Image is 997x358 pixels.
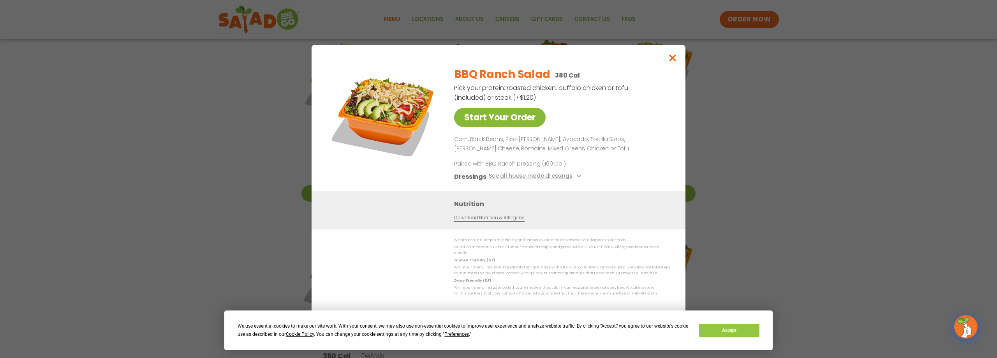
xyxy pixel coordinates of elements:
p: Pick your protein: roasted chicken, buffalo chicken or tofu (included) or steak (+$1.20) [454,83,629,102]
strong: Gluten Friendly (GF) [454,257,495,262]
p: While our menu includes ingredients that are made without gluten, our restaurants are not gluten ... [454,265,670,277]
p: Paired with BBQ Ranch Dressing (160 Cal) [454,159,598,168]
p: Corn, Black Beans, Pico [PERSON_NAME], Avocado, Tortilla Strips, [PERSON_NAME] Cheese, Romaine, M... [454,135,667,153]
button: See all house made dressings [489,171,583,181]
div: We use essential cookies to make our site work. With your consent, we may also use non-essential ... [238,322,690,339]
h3: Dressings [454,171,486,181]
a: Start Your Order [454,108,546,127]
span: Preferences [444,332,469,337]
p: We are not an allergen free facility and cannot guarantee the absence of allergens in our foods. [454,237,670,243]
strong: Dairy Friendly (DF) [454,278,491,282]
button: Accept [699,324,759,337]
a: Download Nutrition & Allergens [454,214,524,221]
span: Cookie Policy [286,332,314,337]
img: wpChatIcon [955,316,977,338]
p: While our menu includes foods that are made without dairy, our restaurants are not dairy free. We... [454,285,670,297]
h3: Nutrition [454,199,674,208]
p: 380 Cal [555,71,580,80]
img: Featured product photo for BBQ Ranch Salad [329,60,438,169]
button: Close modal [660,45,685,71]
p: Nutrition information is based on our standard recipes and portion sizes. Click Nutrition & Aller... [454,244,670,256]
div: Cookie Consent Prompt [224,310,773,350]
h2: BBQ Ranch Salad [454,66,550,83]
